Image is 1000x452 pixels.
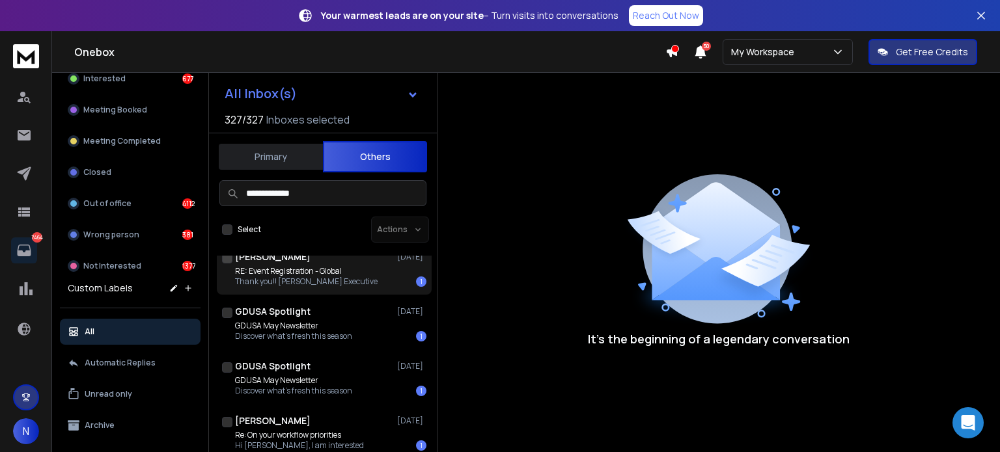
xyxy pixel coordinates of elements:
[868,39,977,65] button: Get Free Credits
[629,5,703,26] a: Reach Out Now
[235,321,352,331] p: GDUSA May Newsletter
[235,266,378,276] p: RE: Event Registration - Global
[60,253,201,279] button: Not Interested1377
[83,73,126,84] p: Interested
[416,276,426,287] div: 1
[235,331,352,341] p: Discover what's fresh this season
[85,326,94,337] p: All
[13,418,39,444] button: N
[182,198,193,209] div: 4112
[235,440,364,451] p: Hi [PERSON_NAME], I am interested
[74,44,665,60] h1: Onebox
[321,9,618,22] p: – Turn visits into conversations
[235,360,311,373] h1: GDUSA Spotlight
[60,319,201,345] button: All
[397,252,426,262] p: [DATE]
[182,230,193,240] div: 381
[702,42,711,51] span: 50
[83,167,111,178] p: Closed
[83,198,132,209] p: Out of office
[397,416,426,426] p: [DATE]
[416,440,426,451] div: 1
[214,81,429,107] button: All Inbox(s)
[60,222,201,248] button: Wrong person381
[32,232,42,243] p: 7464
[235,250,311,263] h1: [PERSON_NAME]
[85,389,132,399] p: Unread only
[83,230,139,240] p: Wrong person
[266,112,350,127] h3: Inboxes selected
[60,66,201,92] button: Interested677
[83,261,141,271] p: Not Interested
[60,412,201,438] button: Archive
[83,105,147,115] p: Meeting Booked
[11,237,37,263] a: 7464
[83,136,161,146] p: Meeting Completed
[85,358,156,368] p: Automatic Replies
[952,407,984,438] div: Open Intercom Messenger
[85,420,115,431] p: Archive
[235,386,352,396] p: Discover what's fresh this season
[238,224,261,235] label: Select
[321,9,484,21] strong: Your warmest leads are on your site
[60,97,201,123] button: Meeting Booked
[397,361,426,371] p: [DATE]
[323,141,427,172] button: Others
[896,46,968,59] p: Get Free Credits
[225,87,297,100] h1: All Inbox(s)
[235,305,311,318] h1: GDUSA Spotlight
[182,73,193,84] div: 677
[68,282,133,295] h3: Custom Labels
[235,430,364,440] p: Re: On your workflow priorities
[60,159,201,185] button: Closed
[235,276,378,287] p: Thank you!! [PERSON_NAME] Executive
[235,414,311,427] h1: [PERSON_NAME]
[13,44,39,68] img: logo
[225,112,264,127] span: 327 / 327
[588,330,850,348] p: It’s the beginning of a legendary conversation
[60,381,201,407] button: Unread only
[416,386,426,396] div: 1
[633,9,699,22] p: Reach Out Now
[60,350,201,376] button: Automatic Replies
[397,306,426,317] p: [DATE]
[416,331,426,341] div: 1
[182,261,193,271] div: 1377
[60,128,201,154] button: Meeting Completed
[731,46,799,59] p: My Workspace
[60,191,201,217] button: Out of office4112
[235,375,352,386] p: GDUSA May Newsletter
[219,142,323,171] button: Primary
